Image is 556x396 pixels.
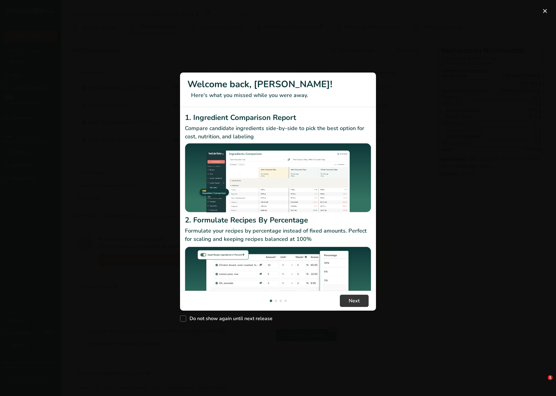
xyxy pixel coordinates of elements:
[185,112,371,123] h2: 1. Ingredient Comparison Report
[185,124,371,141] p: Compare candidate ingredients side-by-side to pick the best option for cost, nutrition, and labeling
[340,295,369,307] button: Next
[349,297,360,304] span: Next
[185,227,371,243] p: Formulate your recipes by percentage instead of fixed amounts. Perfect for scaling and keeping re...
[548,375,553,380] span: 1
[185,143,371,213] img: Ingredient Comparison Report
[185,215,371,226] h2: 2. Formulate Recipes By Percentage
[185,246,371,319] img: Formulate Recipes By Percentage
[186,316,272,322] span: Do not show again until next release
[187,91,369,99] p: Here's what you missed while you were away.
[535,375,550,390] iframe: Intercom live chat
[187,77,369,91] h1: Welcome back, [PERSON_NAME]!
